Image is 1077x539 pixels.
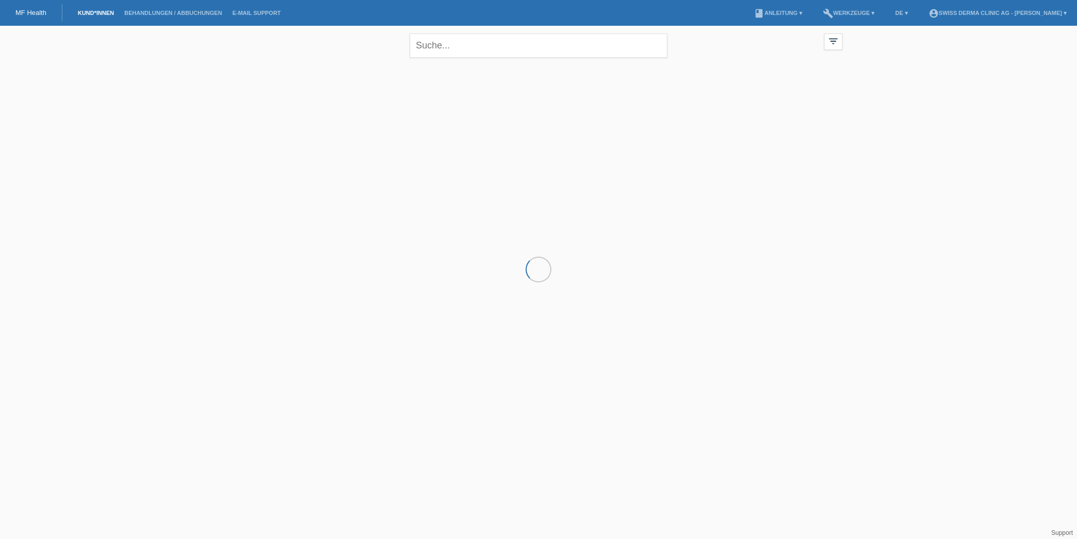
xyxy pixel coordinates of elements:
a: Behandlungen / Abbuchungen [119,10,227,16]
a: DE ▾ [890,10,913,16]
i: book [754,8,764,19]
a: bookAnleitung ▾ [749,10,807,16]
i: build [823,8,833,19]
a: Support [1051,529,1073,536]
i: account_circle [929,8,939,19]
a: buildWerkzeuge ▾ [818,10,880,16]
a: Kund*innen [73,10,119,16]
a: MF Health [15,9,46,16]
a: account_circleSwiss Derma Clinic AG - [PERSON_NAME] ▾ [923,10,1072,16]
a: E-Mail Support [227,10,286,16]
input: Suche... [410,33,667,58]
i: filter_list [828,36,839,47]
